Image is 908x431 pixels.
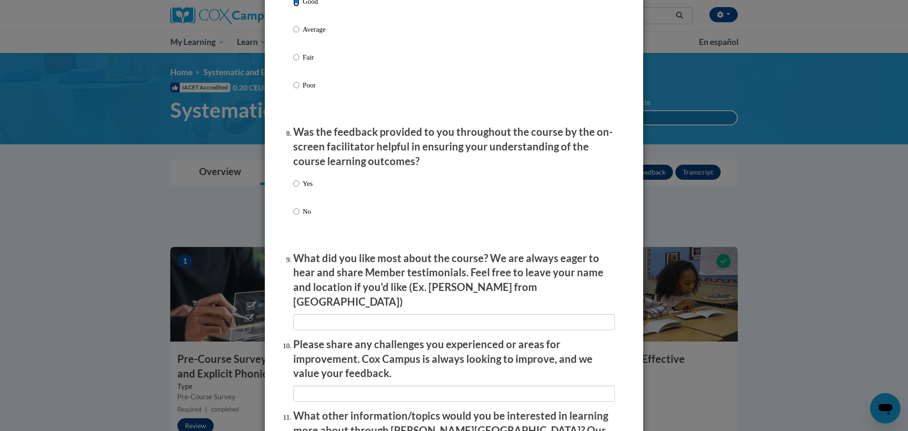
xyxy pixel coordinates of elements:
input: Poor [293,80,299,90]
p: No [303,206,313,217]
input: Fair [293,52,299,62]
input: No [293,206,299,217]
p: Average [303,24,329,35]
input: Average [293,24,299,35]
p: Was the feedback provided to you throughout the course by the on-screen facilitator helpful in en... [293,125,615,168]
p: Poor [303,80,329,90]
p: Please share any challenges you experienced or areas for improvement. Cox Campus is always lookin... [293,337,615,381]
p: Fair [303,52,329,62]
input: Yes [293,178,299,189]
p: Yes [303,178,313,189]
p: What did you like most about the course? We are always eager to hear and share Member testimonial... [293,251,615,309]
